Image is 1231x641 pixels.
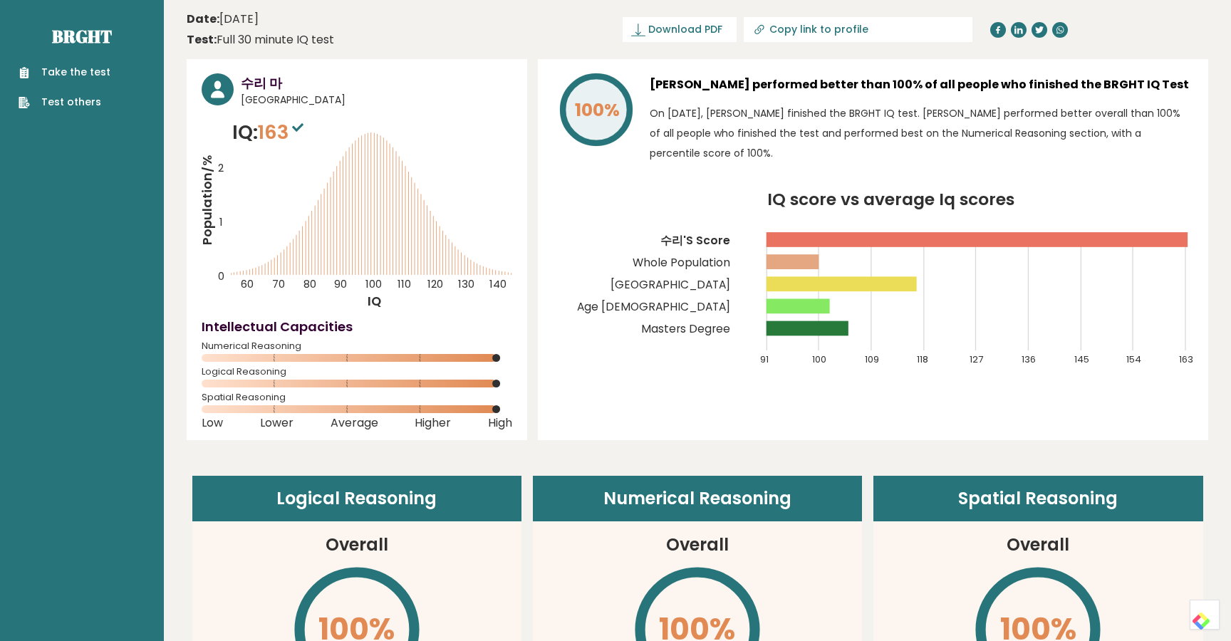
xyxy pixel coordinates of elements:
span: Numerical Reasoning [202,343,512,349]
tspan: 163 [1179,353,1193,366]
header: Spatial Reasoning [873,476,1203,521]
span: Logical Reasoning [202,369,512,375]
tspan: 1 [219,214,223,229]
tspan: Age [DEMOGRAPHIC_DATA] [577,299,730,314]
tspan: 120 [427,276,443,291]
header: Logical Reasoning [192,476,521,521]
span: [GEOGRAPHIC_DATA] [241,93,512,108]
tspan: [GEOGRAPHIC_DATA] [611,277,730,292]
tspan: 90 [334,276,347,291]
tspan: 136 [1022,353,1036,366]
h3: [PERSON_NAME] performed better than 100% of all people who finished the BRGHT IQ Test [650,73,1193,96]
span: High [488,420,512,426]
tspan: 140 [489,276,507,291]
h3: Overall [326,532,388,558]
p: IQ: [232,118,307,147]
b: Date: [187,11,219,27]
tspan: IQ [368,292,381,310]
span: 163 [258,119,307,145]
a: Brght [52,25,112,48]
span: Higher [415,420,451,426]
p: On [DATE], [PERSON_NAME] finished the BRGHT IQ test. [PERSON_NAME] performed better overall than ... [650,103,1193,163]
tspan: 100% [575,98,620,123]
tspan: 100 [365,276,382,291]
h3: Overall [1007,532,1069,558]
tspan: 118 [917,353,928,366]
a: Test others [19,95,110,110]
tspan: Masters Degree [641,321,730,336]
span: Average [331,420,378,426]
tspan: 80 [303,276,316,291]
span: Spatial Reasoning [202,395,512,400]
header: Numerical Reasoning [533,476,862,521]
tspan: Whole Population [633,255,730,270]
tspan: 110 [398,276,411,291]
h3: Overall [666,532,729,558]
tspan: 70 [272,276,285,291]
a: Take the test [19,65,110,80]
tspan: 109 [865,353,879,366]
tspan: Population/% [198,155,216,245]
span: Low [202,420,223,426]
tspan: 0 [218,269,224,283]
tspan: 2 [218,160,224,175]
tspan: 145 [1074,353,1089,366]
tspan: 154 [1126,353,1141,366]
h3: 수리 마 [241,73,512,93]
div: Full 30 minute IQ test [187,31,334,48]
h4: Intellectual Capacities [202,317,512,336]
b: Test: [187,31,217,48]
tspan: 100 [812,353,826,366]
span: Lower [260,420,294,426]
tspan: 수리'S Score [660,233,730,248]
tspan: 60 [241,276,254,291]
tspan: 130 [458,276,474,291]
a: Download PDF [623,17,737,42]
span: Download PDF [648,22,722,37]
tspan: 127 [970,353,983,366]
tspan: 91 [760,353,769,366]
tspan: IQ score vs average Iq scores [767,187,1014,211]
time: [DATE] [187,11,259,28]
